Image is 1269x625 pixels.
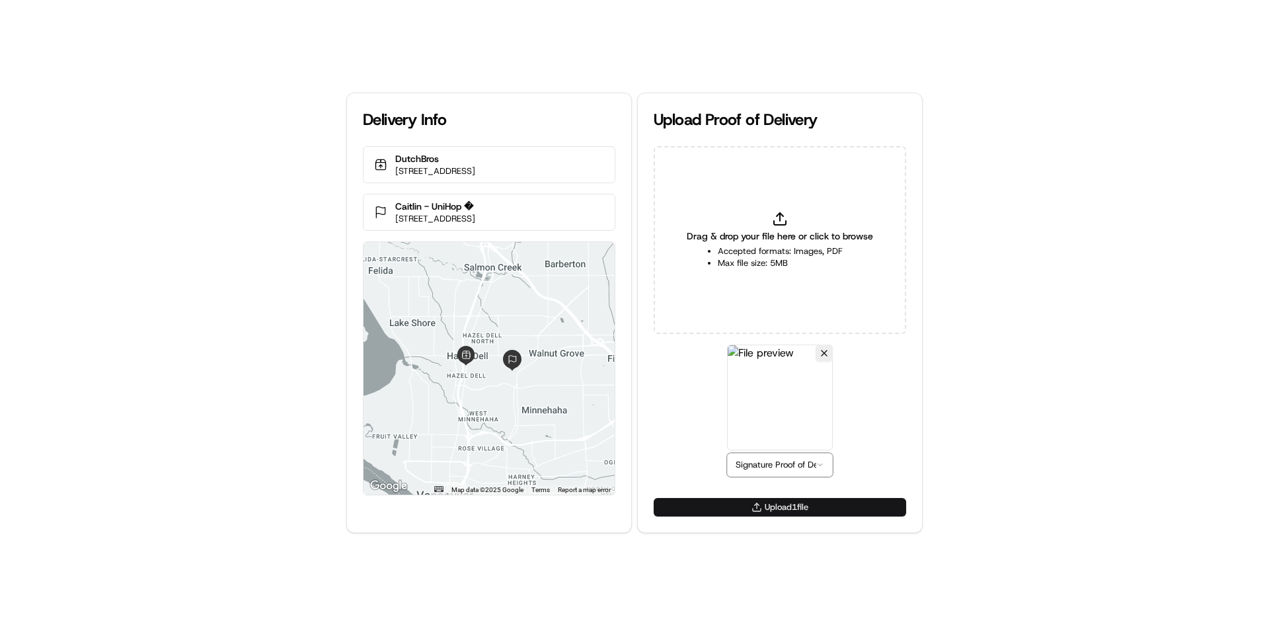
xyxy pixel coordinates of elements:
a: Open this area in Google Maps (opens a new window) [367,478,410,495]
li: Accepted formats: Images, PDF [718,245,843,257]
img: File preview [727,345,833,450]
li: Max file size: 5MB [718,257,843,269]
div: Upload Proof of Delivery [654,109,906,130]
button: Keyboard shortcuts [434,486,443,492]
button: Upload1file [654,498,906,517]
span: Drag & drop your file here or click to browse [687,229,873,243]
p: DutchBros [395,152,475,165]
a: Report a map error [558,486,611,493]
p: [STREET_ADDRESS] [395,213,475,225]
div: Delivery Info [363,109,615,130]
span: Map data ©2025 Google [451,486,523,493]
p: [STREET_ADDRESS] [395,165,475,177]
a: Terms (opens in new tab) [531,486,550,493]
img: Google [367,478,410,495]
p: Caitlin - UniHop � [395,200,475,213]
